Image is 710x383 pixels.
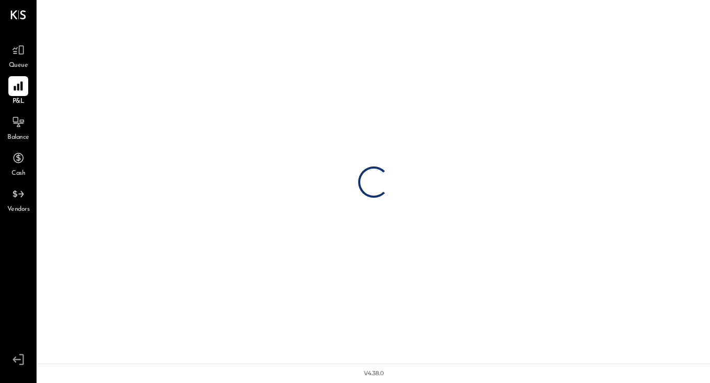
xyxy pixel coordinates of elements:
span: Queue [9,61,28,70]
span: Vendors [7,205,30,214]
span: P&L [13,97,25,106]
div: v 4.38.0 [364,369,384,378]
a: Vendors [1,184,36,214]
a: Balance [1,112,36,142]
span: Cash [11,169,25,178]
a: Cash [1,148,36,178]
a: Queue [1,40,36,70]
span: Balance [7,133,29,142]
a: P&L [1,76,36,106]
